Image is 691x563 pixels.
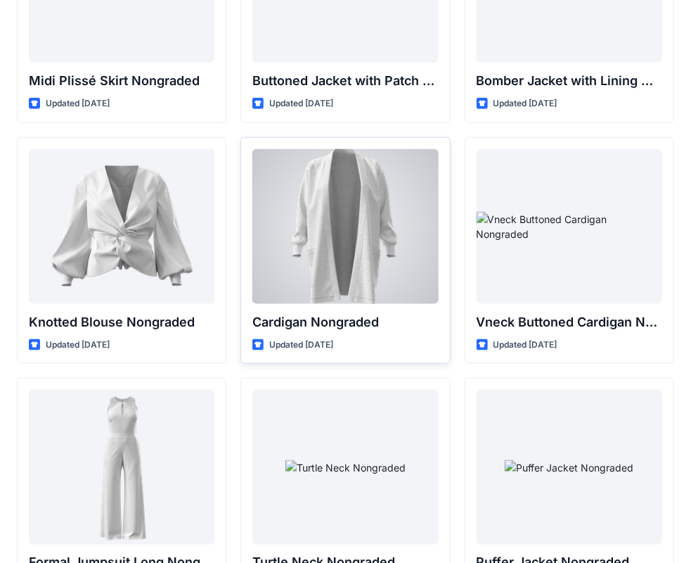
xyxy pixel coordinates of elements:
p: Bomber Jacket with Lining Nongraded [477,71,662,91]
a: Vneck Buttoned Cardigan Nongraded [477,149,662,304]
p: Vneck Buttoned Cardigan Nongraded [477,312,662,332]
a: Puffer Jacket Nongraded [477,390,662,545]
a: Cardigan Nongraded [252,149,438,304]
p: Updated [DATE] [493,338,557,353]
p: Knotted Blouse Nongraded [29,312,214,332]
p: Buttoned Jacket with Patch Pockets Nongraded [252,71,438,91]
p: Updated [DATE] [46,96,110,111]
p: Updated [DATE] [46,338,110,353]
p: Updated [DATE] [269,338,333,353]
p: Updated [DATE] [493,96,557,111]
a: Turtle Neck Nongraded [252,390,438,545]
a: Formal Jumpsuit Long Nongraded [29,390,214,545]
p: Updated [DATE] [269,96,333,111]
p: Cardigan Nongraded [252,312,438,332]
p: Midi Plissé Skirt Nongraded [29,71,214,91]
a: Knotted Blouse Nongraded [29,149,214,304]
